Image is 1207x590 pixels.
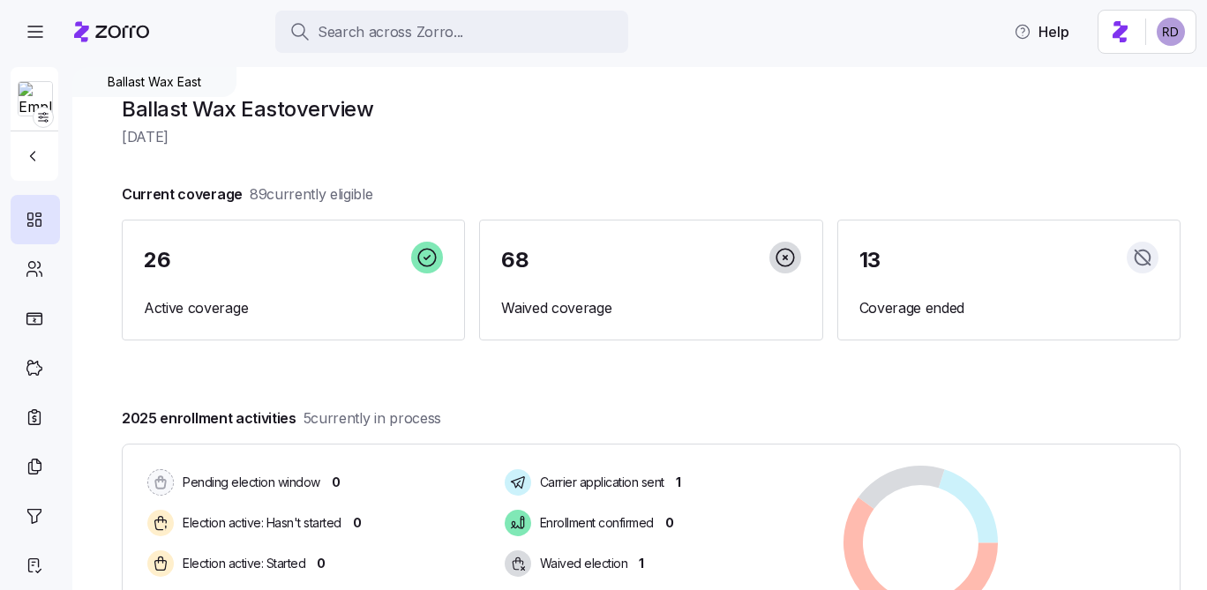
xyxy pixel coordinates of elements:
button: Search across Zorro... [275,11,628,53]
span: Waived election [535,555,628,572]
span: 13 [859,250,881,271]
span: 5 currently in process [304,407,441,429]
span: 68 [501,250,529,271]
span: Waived coverage [501,297,800,319]
img: Employer logo [19,82,52,117]
span: 0 [332,474,341,491]
img: 6d862e07fa9c5eedf81a4422c42283ac [1157,18,1185,46]
button: Help [1000,14,1083,49]
span: Carrier application sent [535,474,664,491]
span: 89 currently eligible [250,183,373,205]
span: Pending election window [177,474,320,491]
span: Election active: Hasn't started [177,514,341,532]
span: Enrollment confirmed [535,514,654,532]
span: 0 [665,514,674,532]
span: Current coverage [122,183,373,205]
span: 1 [676,474,681,491]
h1: Ballast Wax East overview [122,95,1181,123]
span: Search across Zorro... [318,21,463,43]
span: 1 [639,555,644,572]
div: Ballast Wax East [72,67,236,97]
span: Active coverage [144,297,443,319]
span: 26 [144,250,170,271]
span: Help [1014,21,1069,42]
span: 2025 enrollment activities [122,407,441,429]
span: [DATE] [122,126,1181,148]
span: 0 [317,555,326,572]
span: Election active: Started [177,555,305,572]
span: Coverage ended [859,297,1158,319]
span: 0 [353,514,362,532]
